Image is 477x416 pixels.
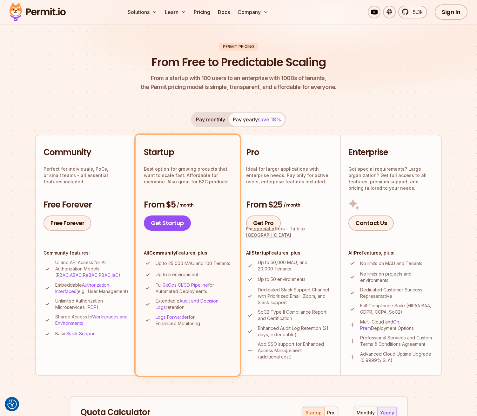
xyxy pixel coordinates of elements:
[99,272,111,278] a: PBAC
[7,399,17,409] img: Revisit consent button
[360,287,433,299] p: Dedicated Customer Success Representative
[258,259,333,272] p: Up to 50,000 MAU, and 20,000 Tenants
[141,74,336,92] p: the Permit pricing model is simple, transparent, and affordable for everyone.
[44,215,91,231] a: Free Forever
[354,250,362,256] strong: Pro
[235,6,271,18] button: Company
[141,74,336,83] span: From a startup with 100 users to an enterprise with 1000s of tenants,
[163,282,208,288] a: GitOps CI/CD Pipeline
[162,6,189,18] button: Learn
[44,199,129,211] h3: Free Forever
[149,250,176,256] strong: Community
[360,319,401,331] a: On-Prem
[258,325,333,338] p: Enhanced Audit Log Retention (21 days, extendable)
[360,319,433,331] p: Multi-Cloud and Deployment Options
[246,215,281,231] a: Get Pro
[144,215,191,231] a: Get Startup
[219,43,258,51] div: Permit Pricing
[55,282,109,294] a: Authorization Interfaces
[348,147,433,158] h2: Enterprise
[144,147,232,158] h2: Startup
[7,399,17,409] button: Consent Preferences
[357,410,375,416] div: monthly
[156,298,232,310] p: Extendable retention
[156,314,232,327] p: for Enhanced Monitoring
[144,166,232,185] p: Best option for growing products that want to scale fast. Affordable for everyone. Also great for...
[83,272,97,278] a: ReBAC
[360,351,433,364] p: Advanced Cloud Uptime Upgrade (0.9999% SLA)
[70,272,82,278] a: ABAC
[6,1,69,23] img: Permit logo
[360,271,433,283] p: No limits on projects and environments
[435,4,467,20] a: Sign In
[66,331,96,336] a: Slack Support
[156,314,189,320] a: Logs Forwarder
[112,272,118,278] a: IaC
[246,147,333,158] h2: Pro
[156,260,230,267] p: Up to 25,000 MAU and 100 Tenants
[284,202,300,208] span: / month
[327,410,334,416] div: pro
[246,250,333,256] h4: All Features, plus:
[215,6,232,18] a: Docs
[360,260,422,267] p: No limits on MAU and Tenants
[55,331,96,337] p: Basic
[191,6,213,18] a: Pricing
[192,113,229,126] button: Pay monthly
[252,250,269,256] strong: Startup
[44,250,129,256] h4: Community features:
[409,8,423,16] span: 5.3k
[258,341,333,360] p: Add SSO support for Enhanced Access Management (additional cost)
[88,304,97,310] a: PDP
[57,272,69,278] a: RBAC
[246,166,333,185] p: Ideal for larger applications with enterprise needs. Pay only for active users, enterprise featur...
[258,276,306,283] p: Up to 50 environments
[360,303,433,315] p: Full Compliance Suite (HIPAA BAA, GDPR, CCPA, SoC2)
[55,259,129,278] p: UI and API Access for All Authorization Models ( , , , , )
[246,226,333,238] div: For special offers -
[156,298,218,310] a: Audit and Decision Logs
[156,282,232,295] p: Full for Automated Deployments
[44,166,129,185] p: Perfect for individuals, PoCs, or small teams - all essential features included.
[55,314,129,326] p: Shared Access to
[144,250,232,256] h4: All Features, plus:
[125,6,160,18] button: Solutions
[348,250,433,256] h4: All Features, plus:
[144,199,232,211] h3: From $5
[151,54,326,70] h1: From Free to Predictable Scaling
[156,271,198,278] p: Up to 5 environment
[55,282,129,295] p: Embeddable (e.g., User Management)
[44,147,129,158] h2: Community
[258,309,333,322] p: SoC2 Type II Compliance Report and Certification
[55,298,129,310] p: Unlimited Authorization Microservices ( )
[258,287,333,306] p: Dedicated Slack Support Channel with Prioritized Email, Zoom, and Slack support
[360,335,433,347] p: Professional Services and Custom Terms & Conditions Agreement
[177,202,193,208] span: / month
[398,6,427,18] a: 5.3k
[348,215,394,231] a: Contact Us
[246,199,333,211] h3: From $25
[348,166,433,191] p: Got special requirements? Large organization? Get full access to all features, premium support, a...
